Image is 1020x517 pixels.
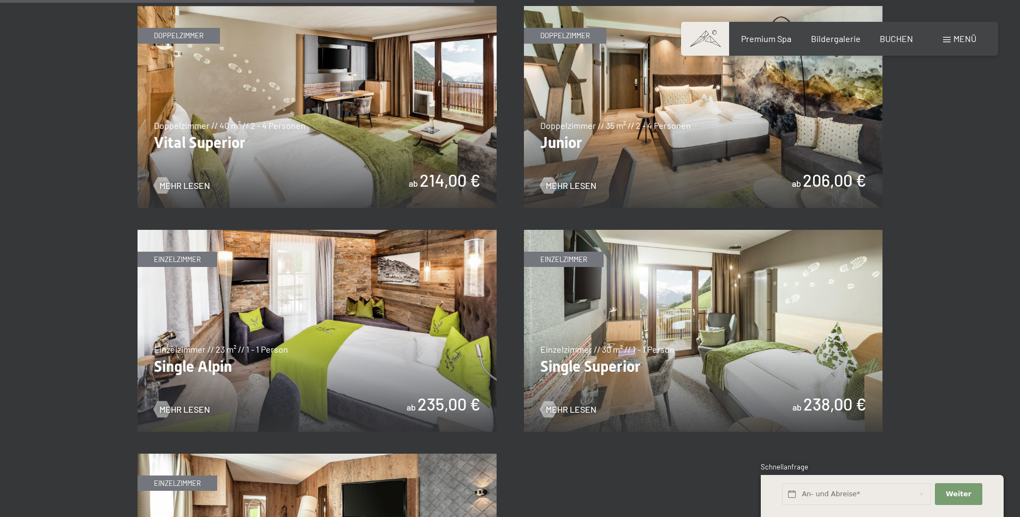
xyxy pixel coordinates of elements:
[935,483,982,506] button: Weiter
[159,180,210,192] span: Mehr Lesen
[138,6,497,208] img: Vital Superior
[811,33,861,44] a: Bildergalerie
[540,180,597,192] a: Mehr Lesen
[524,230,883,237] a: Single Superior
[138,7,497,13] a: Vital Superior
[546,180,597,192] span: Mehr Lesen
[741,33,791,44] a: Premium Spa
[880,33,913,44] a: BUCHEN
[761,462,808,471] span: Schnellanfrage
[524,230,883,432] img: Single Superior
[138,230,497,237] a: Single Alpin
[154,403,210,415] a: Mehr Lesen
[138,454,497,461] a: Single Relax
[946,489,971,499] span: Weiter
[524,7,883,13] a: Junior
[154,180,210,192] a: Mehr Lesen
[540,403,597,415] a: Mehr Lesen
[524,6,883,208] img: Junior
[953,33,976,44] span: Menü
[138,230,497,432] img: Single Alpin
[159,403,210,415] span: Mehr Lesen
[546,403,597,415] span: Mehr Lesen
